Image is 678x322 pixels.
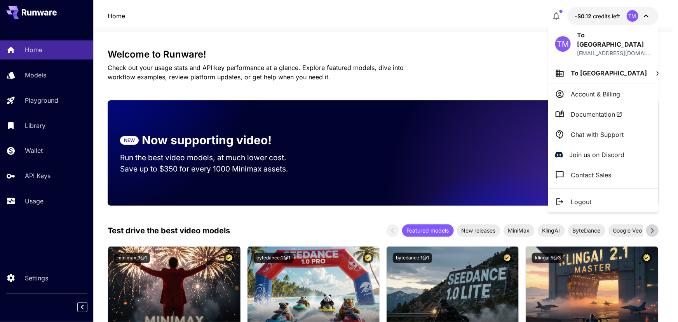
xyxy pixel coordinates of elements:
[571,110,622,119] span: Documentation
[577,30,652,49] p: To [GEOGRAPHIC_DATA]
[571,69,647,77] span: To [GEOGRAPHIC_DATA]
[571,89,620,99] p: Account & Billing
[571,130,624,139] p: Chat with Support
[577,49,652,57] div: minh@gotech.vn
[571,197,591,206] p: Logout
[569,150,624,159] p: Join us on Discord
[577,49,652,57] p: [EMAIL_ADDRESS][DOMAIN_NAME]
[555,36,571,52] div: TM
[548,63,659,84] button: To [GEOGRAPHIC_DATA]
[571,170,611,180] p: Contact Sales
